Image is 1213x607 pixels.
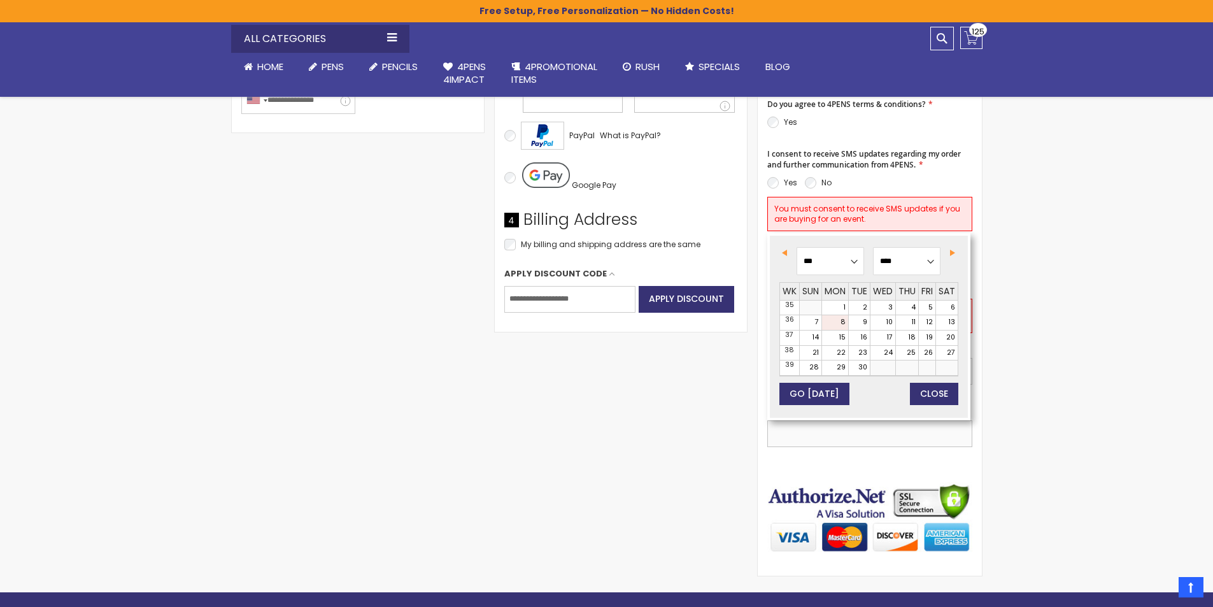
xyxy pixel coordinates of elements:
[767,99,925,110] span: Do you agree to 4PENS terms & conditions?
[822,331,848,345] a: 15
[511,60,597,86] span: 4PROMOTIONAL ITEMS
[635,60,660,73] span: Rush
[870,301,895,315] a: 3
[919,346,935,361] a: 26
[936,331,958,345] a: 20
[779,315,799,331] td: 36
[849,315,870,330] a: 9
[800,346,821,361] a: 21
[443,60,486,86] span: 4Pens 4impact
[898,285,916,297] span: Thursday
[767,197,972,231] div: You must consent to receive SMS updates if you are buying for an event.
[849,331,870,345] a: 16
[784,177,797,188] label: Yes
[572,180,616,190] span: Google Pay
[943,246,957,261] a: Next
[430,53,499,94] a: 4Pens4impact
[257,60,283,73] span: Home
[919,331,935,345] a: 19
[699,60,740,73] span: Specials
[800,331,821,345] a: 14
[950,250,955,256] span: Next
[231,53,296,81] a: Home
[784,117,797,127] label: Yes
[800,315,821,330] a: 7
[802,285,819,297] span: Sunday
[919,315,935,330] a: 12
[896,331,918,345] a: 18
[870,331,895,345] a: 17
[822,301,848,315] a: 1
[357,53,430,81] a: Pencils
[779,300,799,315] td: 35
[610,53,672,81] a: Rush
[521,122,564,150] img: Acceptance Mark
[781,246,795,261] a: Previous
[382,60,418,73] span: Pencils
[322,60,344,73] span: Pens
[896,301,918,315] a: 4
[753,53,803,81] a: Blog
[851,285,867,297] span: Tuesday
[765,60,790,73] span: Blog
[873,247,940,275] select: Select year
[779,345,799,361] td: 38
[972,25,984,38] span: 125
[821,177,832,188] label: No
[600,130,661,141] span: What is PayPal?
[921,285,933,297] span: Friday
[767,148,961,169] span: I consent to receive SMS updates regarding my order and further communication from 4PENS.
[936,315,958,330] a: 13
[919,301,935,315] a: 5
[672,53,753,81] a: Specials
[504,209,737,237] div: Billing Address
[800,361,821,375] a: 28
[600,128,661,143] a: What is PayPal?
[504,268,607,280] span: Apply Discount Code
[822,346,848,361] a: 22
[1179,577,1203,597] a: Top
[910,383,958,405] button: Close
[639,286,734,313] button: Apply Discount
[231,25,409,53] div: All Categories
[296,53,357,81] a: Pens
[779,361,799,376] td: 39
[849,346,870,361] a: 23
[779,283,799,301] th: WK
[849,361,870,375] a: 30
[782,250,787,256] span: Previous
[873,285,893,297] span: Wednesday
[936,346,958,361] a: 27
[896,315,918,330] a: 11
[896,346,918,361] a: 25
[870,346,895,361] a: 24
[649,292,724,305] span: Apply Discount
[825,285,846,297] span: Monday
[939,285,955,297] span: Saturday
[779,331,799,346] td: 37
[822,361,848,375] a: 29
[521,239,700,250] span: My billing and shipping address are the same
[870,315,895,330] a: 10
[569,130,595,141] span: PayPal
[822,315,848,330] a: 8
[849,301,870,315] a: 2
[960,27,982,49] a: 125
[522,162,570,188] img: Pay with Google Pay
[797,247,864,275] select: Select month
[936,301,958,315] a: 6
[779,383,849,405] button: Go [DATE]
[242,88,271,113] div: United States: +1
[499,53,610,94] a: 4PROMOTIONALITEMS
